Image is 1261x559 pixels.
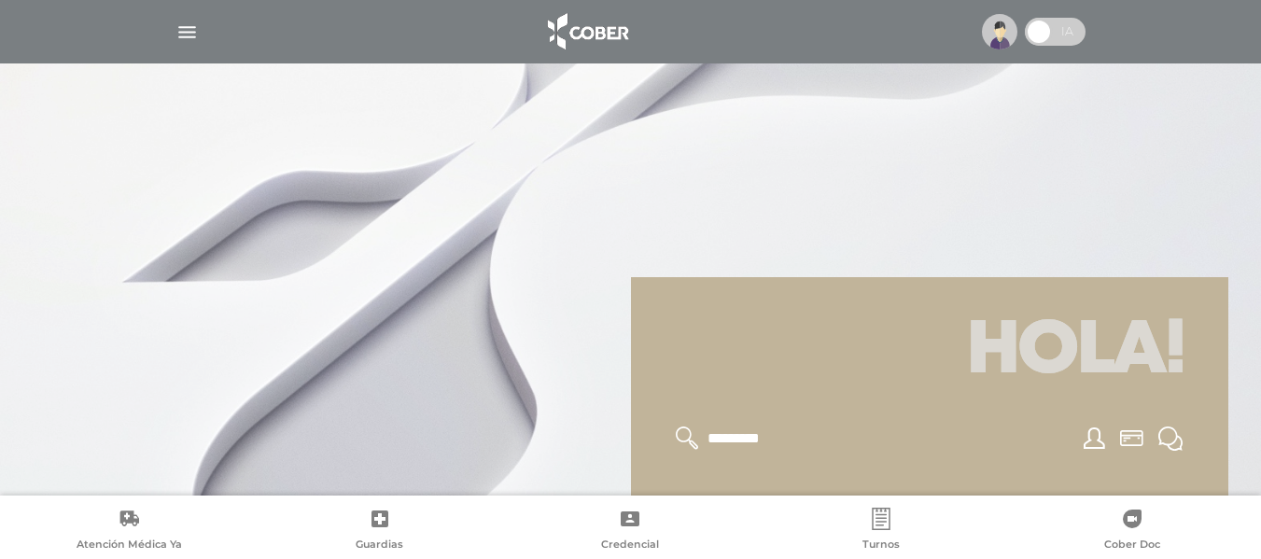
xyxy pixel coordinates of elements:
span: Credencial [601,538,659,554]
img: Cober_menu-lines-white.svg [175,21,199,44]
a: Guardias [255,508,506,555]
a: Turnos [756,508,1007,555]
a: Atención Médica Ya [4,508,255,555]
span: Cober Doc [1104,538,1160,554]
span: Turnos [862,538,900,554]
a: Cober Doc [1006,508,1257,555]
a: Credencial [505,508,756,555]
span: Guardias [356,538,403,554]
h1: Hola! [653,300,1206,404]
span: Atención Médica Ya [77,538,182,554]
img: logo_cober_home-white.png [538,9,636,54]
img: profile-placeholder.svg [982,14,1017,49]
